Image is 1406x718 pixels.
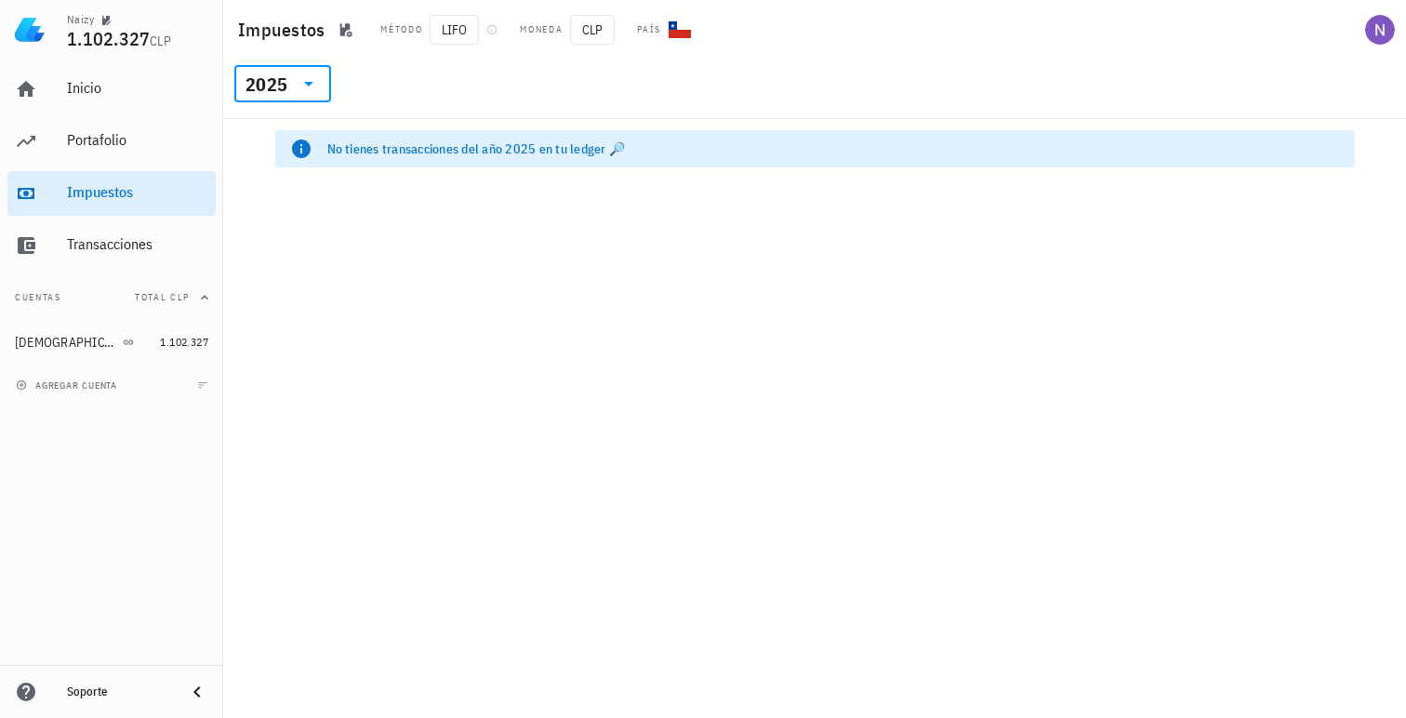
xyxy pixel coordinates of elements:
div: Portafolio [67,131,208,149]
a: Portafolio [7,119,216,164]
div: CL-icon [669,19,691,41]
div: Transacciones [67,235,208,253]
div: avatar [1365,15,1395,45]
div: Soporte [67,685,171,699]
div: No tienes transacciones del año 2025 en tu ledger 🔎 [327,140,1340,158]
div: Moneda [520,22,563,37]
div: Inicio [67,79,208,97]
span: 1.102.327 [67,26,150,51]
div: Método [380,22,422,37]
div: País [637,22,661,37]
span: Total CLP [135,291,190,303]
span: 1.102.327 [160,335,208,349]
span: LIFO [430,15,479,45]
div: Naizy [67,12,94,27]
div: 2025 [234,65,331,102]
span: CLP [150,33,171,49]
img: LedgiFi [15,15,45,45]
div: [DEMOGRAPHIC_DATA] [15,335,119,351]
h1: Impuestos [238,15,332,45]
a: Impuestos [7,171,216,216]
div: 2025 [245,75,287,94]
a: Transacciones [7,223,216,268]
span: CLP [570,15,615,45]
button: CuentasTotal CLP [7,275,216,320]
div: Impuestos [67,183,208,201]
button: agregar cuenta [11,376,126,394]
span: agregar cuenta [20,379,117,392]
a: [DEMOGRAPHIC_DATA] 1.102.327 [7,320,216,365]
a: Inicio [7,67,216,112]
